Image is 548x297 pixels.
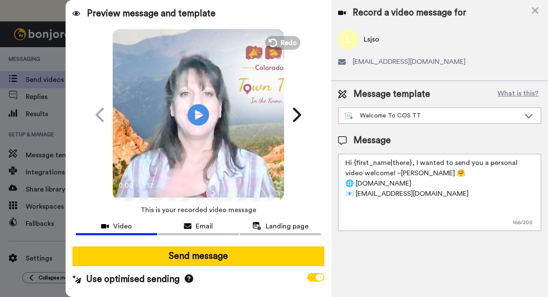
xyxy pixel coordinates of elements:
[140,180,155,191] span: 0:37
[353,134,391,147] span: Message
[119,180,134,191] span: 0:00
[345,113,353,120] img: nextgen-template.svg
[353,88,430,101] span: Message template
[196,221,213,231] span: Email
[86,273,180,286] span: Use optimised sending
[345,111,520,120] div: Welcome To COS TT
[141,201,256,219] span: This is your recorded video message
[72,246,324,266] button: Send message
[495,88,541,101] button: What is this?
[266,221,308,231] span: Landing page
[135,180,138,191] span: /
[338,154,541,231] textarea: Hi {first_name|there}, I wanted to send you a personal video welcome! ~[PERSON_NAME] 🤗 🌐 [DOMAIN_...
[113,221,132,231] span: Video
